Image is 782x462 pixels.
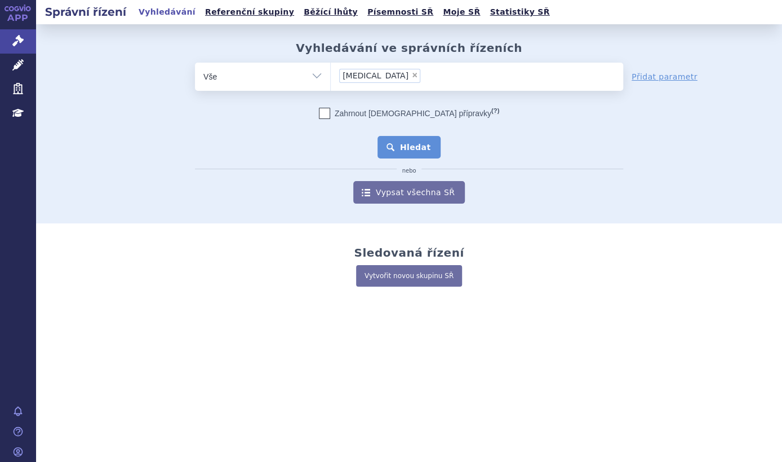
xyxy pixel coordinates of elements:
[364,5,437,20] a: Písemnosti SŘ
[319,108,499,119] label: Zahrnout [DEMOGRAPHIC_DATA] přípravky
[424,68,430,82] input: [MEDICAL_DATA]
[411,72,418,78] span: ×
[356,265,462,287] a: Vytvořit novou skupinu SŘ
[300,5,361,20] a: Běžící lhůty
[135,5,199,20] a: Vyhledávání
[354,246,464,259] h2: Sledovaná řízení
[377,136,441,159] button: Hledat
[439,5,483,20] a: Moje SŘ
[343,72,408,80] span: [MEDICAL_DATA]
[36,4,135,20] h2: Správní řízení
[632,71,697,82] a: Přidat parametr
[202,5,297,20] a: Referenční skupiny
[353,181,465,204] a: Vypsat všechna SŘ
[491,107,499,115] abbr: (?)
[296,41,522,55] h2: Vyhledávání ve správních řízeních
[486,5,553,20] a: Statistiky SŘ
[397,168,422,174] i: nebo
